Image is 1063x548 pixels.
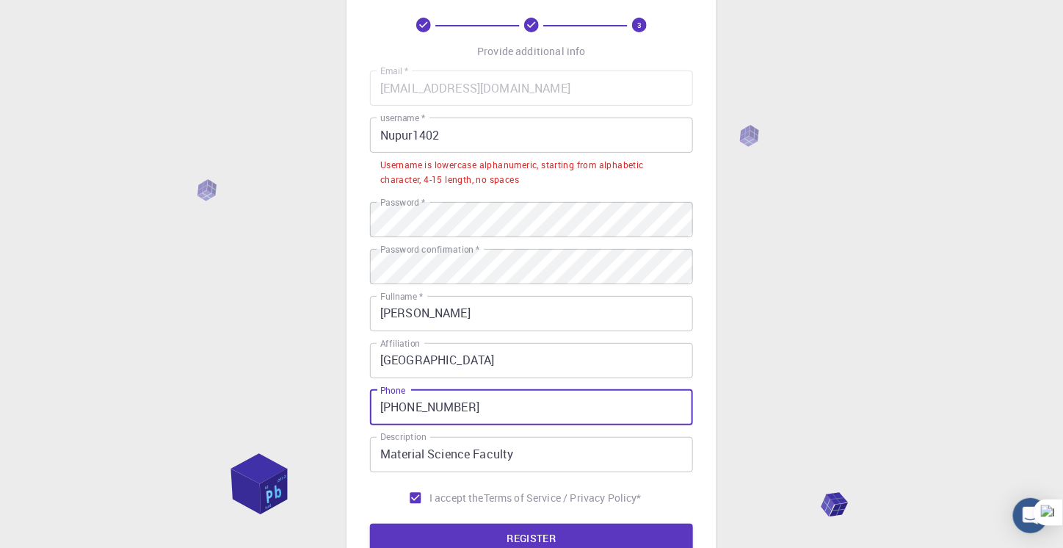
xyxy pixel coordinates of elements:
text: 3 [637,20,642,30]
span: I accept the [429,491,484,505]
label: Phone [380,384,405,397]
label: Email [380,65,408,77]
a: Terms of Service / Privacy Policy* [484,491,642,505]
label: Fullname [380,290,423,303]
p: Provide additional info [477,44,585,59]
label: Password [380,196,425,209]
div: Username is lowercase alphanumeric, starting from alphabetic character, 4-15 length, no spaces [380,158,683,187]
label: Password confirmation [380,243,479,256]
p: Terms of Service / Privacy Policy * [484,491,642,505]
label: Description [380,431,427,444]
label: Affiliation [380,337,420,350]
div: Open Intercom Messenger [1013,498,1048,533]
label: username [380,112,425,124]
